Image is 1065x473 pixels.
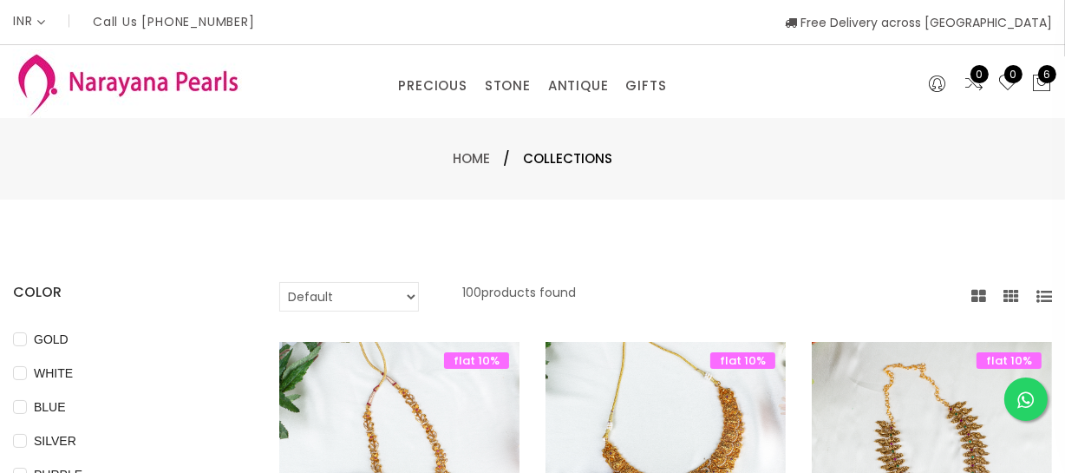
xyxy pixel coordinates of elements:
p: Call Us [PHONE_NUMBER] [93,16,255,28]
a: PRECIOUS [398,73,467,99]
span: / [503,148,510,169]
span: WHITE [27,364,80,383]
span: flat 10% [444,352,509,369]
button: 6 [1031,73,1052,95]
span: Free Delivery across [GEOGRAPHIC_DATA] [785,14,1052,31]
a: ANTIQUE [548,73,609,99]
span: BLUE [27,397,73,417]
span: SILVER [27,431,83,450]
span: 6 [1038,65,1056,83]
a: 0 [964,73,984,95]
a: 0 [997,73,1018,95]
span: flat 10% [977,352,1042,369]
span: 0 [1004,65,1023,83]
a: STONE [485,73,531,99]
a: Home [453,149,490,168]
span: GOLD [27,330,75,349]
span: Collections [523,148,612,169]
p: 100 products found [462,282,576,312]
h4: COLOR [13,282,227,303]
span: 0 [970,65,989,83]
a: GIFTS [625,73,666,99]
span: flat 10% [710,352,775,369]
